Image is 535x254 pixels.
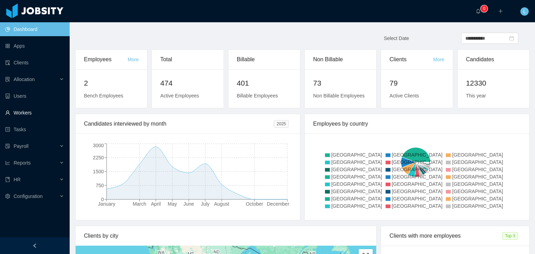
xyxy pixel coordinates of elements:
span: Active Clients [389,93,419,98]
span: [GEOGRAPHIC_DATA] [452,152,503,158]
span: [GEOGRAPHIC_DATA] [331,152,382,158]
a: icon: userWorkers [5,106,64,120]
div: Billable [237,50,292,69]
span: Payroll [14,143,29,149]
span: [GEOGRAPHIC_DATA] [452,203,503,209]
span: [GEOGRAPHIC_DATA] [392,152,443,158]
a: icon: profileTasks [5,122,64,136]
span: L [523,7,526,16]
span: [GEOGRAPHIC_DATA] [452,189,503,194]
i: icon: plus [498,9,503,14]
i: icon: solution [5,77,10,82]
tspan: March [133,201,146,207]
span: [GEOGRAPHIC_DATA] [392,181,443,187]
a: icon: appstoreApps [5,39,64,53]
tspan: January [98,201,115,207]
span: [GEOGRAPHIC_DATA] [452,181,503,187]
a: icon: robotUsers [5,89,64,103]
span: [GEOGRAPHIC_DATA] [331,189,382,194]
tspan: July [201,201,210,207]
span: [GEOGRAPHIC_DATA] [331,159,382,165]
div: Clients with more employees [389,226,502,246]
h2: 2 [84,78,139,89]
h2: 79 [389,78,444,89]
span: This year [466,93,486,98]
span: Allocation [14,77,35,82]
h2: 474 [160,78,215,89]
h2: 12330 [466,78,521,89]
span: [GEOGRAPHIC_DATA] [392,189,443,194]
i: icon: bell [476,9,481,14]
a: More [127,57,139,62]
div: Total [160,50,215,69]
h2: 73 [313,78,368,89]
i: icon: line-chart [5,160,10,165]
span: [GEOGRAPHIC_DATA] [331,196,382,201]
span: [GEOGRAPHIC_DATA] [392,159,443,165]
a: icon: pie-chartDashboard [5,22,64,36]
div: Non Billable [313,50,368,69]
tspan: December [267,201,289,207]
sup: 0 [481,5,488,12]
span: [GEOGRAPHIC_DATA] [392,196,443,201]
span: Reports [14,160,31,166]
span: Non Billable Employees [313,93,365,98]
tspan: 2250 [93,155,104,160]
span: [GEOGRAPHIC_DATA] [331,167,382,172]
i: icon: setting [5,194,10,199]
span: [GEOGRAPHIC_DATA] [392,174,443,180]
span: [GEOGRAPHIC_DATA] [331,203,382,209]
tspan: October [246,201,263,207]
span: [GEOGRAPHIC_DATA] [452,174,503,180]
div: Employees [84,50,127,69]
span: [GEOGRAPHIC_DATA] [331,174,382,180]
span: [GEOGRAPHIC_DATA] [452,196,503,201]
tspan: May [168,201,177,207]
a: More [433,57,444,62]
span: [GEOGRAPHIC_DATA] [392,167,443,172]
div: Clients [389,50,433,69]
span: [GEOGRAPHIC_DATA] [392,203,443,209]
tspan: 1500 [93,169,104,174]
h2: 401 [237,78,292,89]
div: Candidates [466,50,521,69]
span: 2025 [274,120,289,128]
i: icon: file-protect [5,144,10,149]
tspan: April [151,201,161,207]
div: Clients by city [84,226,368,246]
div: Employees by country [313,114,521,134]
span: [GEOGRAPHIC_DATA] [452,159,503,165]
a: icon: auditClients [5,56,64,70]
span: Active Employees [160,93,199,98]
span: HR [14,177,21,182]
span: Top 3 [502,232,518,240]
div: Candidates interviewed by month [84,114,274,134]
i: icon: book [5,177,10,182]
tspan: 750 [96,183,104,188]
span: Bench Employees [84,93,123,98]
tspan: August [214,201,229,207]
i: icon: calendar [509,36,514,41]
tspan: 0 [101,197,104,202]
tspan: 3000 [93,143,104,148]
span: [GEOGRAPHIC_DATA] [452,167,503,172]
span: Billable Employees [237,93,278,98]
span: Select Date [384,35,409,41]
span: [GEOGRAPHIC_DATA] [331,181,382,187]
span: Configuration [14,193,42,199]
tspan: June [184,201,194,207]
